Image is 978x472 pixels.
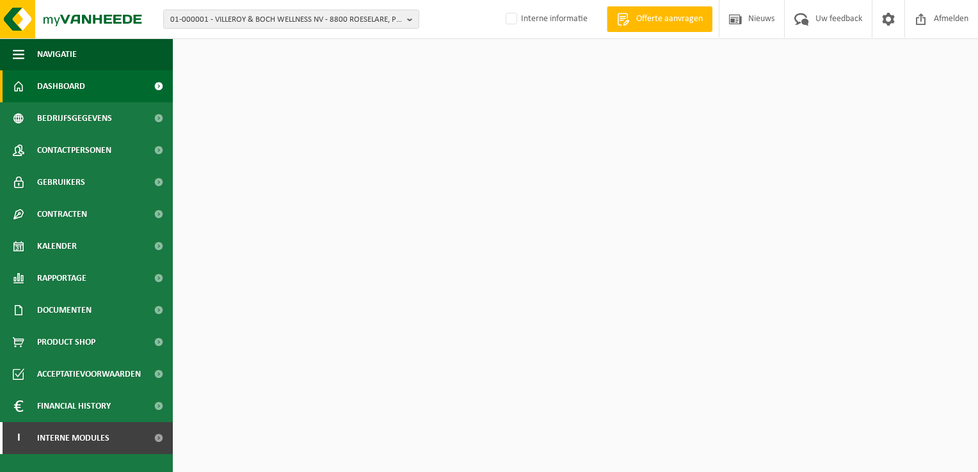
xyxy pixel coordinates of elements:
[37,358,141,390] span: Acceptatievoorwaarden
[37,390,111,422] span: Financial History
[13,422,24,454] span: I
[37,70,85,102] span: Dashboard
[607,6,712,32] a: Offerte aanvragen
[170,10,402,29] span: 01-000001 - VILLEROY & BOCH WELLNESS NV - 8800 ROESELARE, POPULIERSTRAAT 1
[503,10,588,29] label: Interne informatie
[37,230,77,262] span: Kalender
[37,262,86,294] span: Rapportage
[633,13,706,26] span: Offerte aanvragen
[163,10,419,29] button: 01-000001 - VILLEROY & BOCH WELLNESS NV - 8800 ROESELARE, POPULIERSTRAAT 1
[37,294,92,326] span: Documenten
[37,38,77,70] span: Navigatie
[37,198,87,230] span: Contracten
[37,422,109,454] span: Interne modules
[37,166,85,198] span: Gebruikers
[37,134,111,166] span: Contactpersonen
[37,102,112,134] span: Bedrijfsgegevens
[37,326,95,358] span: Product Shop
